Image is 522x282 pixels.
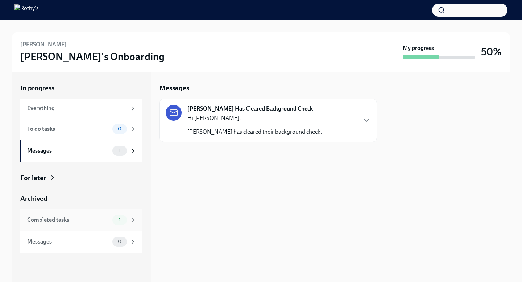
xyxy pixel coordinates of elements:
a: Completed tasks1 [20,209,142,231]
a: In progress [20,83,142,93]
a: Archived [20,194,142,203]
h5: Messages [159,83,189,93]
div: Completed tasks [27,216,109,224]
p: Hi [PERSON_NAME], [187,114,322,122]
strong: [PERSON_NAME] Has Cleared Background Check [187,105,313,113]
a: Messages1 [20,140,142,162]
div: To do tasks [27,125,109,133]
a: To do tasks0 [20,118,142,140]
div: Messages [27,238,109,246]
h6: [PERSON_NAME] [20,41,67,49]
div: Everything [27,104,127,112]
a: Messages0 [20,231,142,253]
strong: My progress [403,44,434,52]
span: 0 [113,239,126,244]
img: Rothy's [14,4,39,16]
span: 0 [113,126,126,132]
div: For later [20,173,46,183]
p: [PERSON_NAME] has cleared their background check. [187,128,322,136]
a: For later [20,173,142,183]
div: Messages [27,147,109,155]
span: 1 [114,148,125,153]
h3: 50% [481,45,502,58]
span: 1 [114,217,125,223]
a: Everything [20,99,142,118]
h3: [PERSON_NAME]'s Onboarding [20,50,165,63]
